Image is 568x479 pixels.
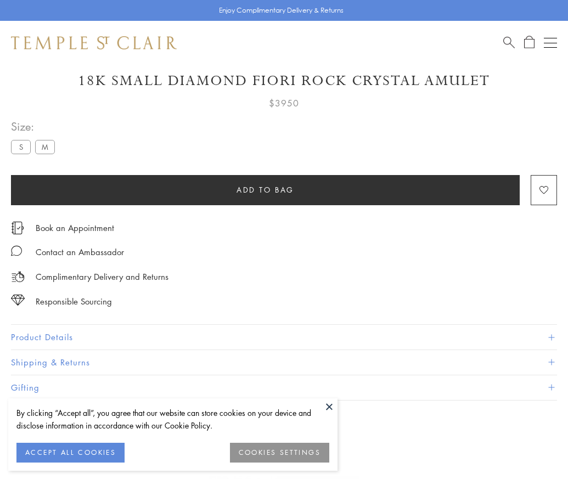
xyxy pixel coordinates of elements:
[11,375,557,400] button: Gifting
[11,350,557,375] button: Shipping & Returns
[36,245,124,259] div: Contact an Ambassador
[16,443,125,463] button: ACCEPT ALL COOKIES
[11,71,557,91] h1: 18K Small Diamond Fiori Rock Crystal Amulet
[544,36,557,49] button: Open navigation
[11,140,31,154] label: S
[269,96,299,110] span: $3950
[36,295,112,308] div: Responsible Sourcing
[230,443,329,463] button: COOKIES SETTINGS
[11,36,177,49] img: Temple St. Clair
[11,270,25,284] img: icon_delivery.svg
[36,270,168,284] p: Complimentary Delivery and Returns
[11,117,59,136] span: Size:
[503,36,515,49] a: Search
[11,245,22,256] img: MessageIcon-01_2.svg
[11,325,557,350] button: Product Details
[16,407,329,432] div: By clicking “Accept all”, you agree that our website can store cookies on your device and disclos...
[237,184,294,196] span: Add to bag
[35,140,55,154] label: M
[524,36,535,49] a: Open Shopping Bag
[11,295,25,306] img: icon_sourcing.svg
[219,5,344,16] p: Enjoy Complimentary Delivery & Returns
[11,175,520,205] button: Add to bag
[11,222,24,234] img: icon_appointment.svg
[36,222,114,234] a: Book an Appointment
